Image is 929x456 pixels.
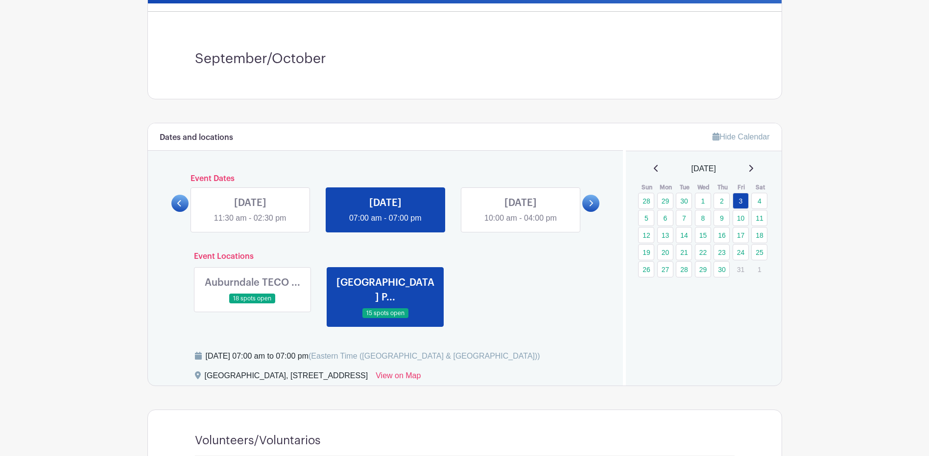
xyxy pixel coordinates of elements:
a: 15 [695,227,711,243]
a: 6 [657,210,673,226]
a: View on Map [376,370,421,386]
a: Hide Calendar [713,133,769,141]
h4: Volunteers/Voluntarios [195,433,321,448]
a: 7 [676,210,692,226]
a: 25 [751,244,767,260]
th: Mon [657,182,676,192]
div: [GEOGRAPHIC_DATA], [STREET_ADDRESS] [205,370,368,386]
th: Fri [732,182,751,192]
a: 23 [714,244,730,260]
a: 24 [733,244,749,260]
a: 20 [657,244,673,260]
a: 13 [657,227,673,243]
th: Sat [751,182,770,192]
a: 10 [733,210,749,226]
div: [DATE] 07:00 am to 07:00 pm [206,350,540,362]
a: 29 [657,193,673,209]
span: [DATE] [691,163,716,175]
a: 18 [751,227,767,243]
span: (Eastern Time ([GEOGRAPHIC_DATA] & [GEOGRAPHIC_DATA])) [309,352,540,360]
a: 8 [695,210,711,226]
a: 2 [714,193,730,209]
p: 1 [751,262,767,277]
a: 26 [638,261,654,277]
a: 29 [695,261,711,277]
a: 22 [695,244,711,260]
a: 4 [751,193,767,209]
th: Thu [713,182,732,192]
th: Sun [638,182,657,192]
th: Wed [694,182,714,192]
th: Tue [675,182,694,192]
a: 16 [714,227,730,243]
a: 12 [638,227,654,243]
a: 11 [751,210,767,226]
h6: Event Dates [189,174,583,183]
p: 31 [733,262,749,277]
a: 3 [733,193,749,209]
h6: Event Locations [186,252,585,261]
a: 5 [638,210,654,226]
a: 9 [714,210,730,226]
a: 28 [638,193,654,209]
a: 30 [714,261,730,277]
a: 17 [733,227,749,243]
a: 14 [676,227,692,243]
a: 27 [657,261,673,277]
h3: September/October [195,51,735,68]
h6: Dates and locations [160,133,233,142]
a: 21 [676,244,692,260]
a: 1 [695,193,711,209]
a: 19 [638,244,654,260]
a: 30 [676,193,692,209]
a: 28 [676,261,692,277]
